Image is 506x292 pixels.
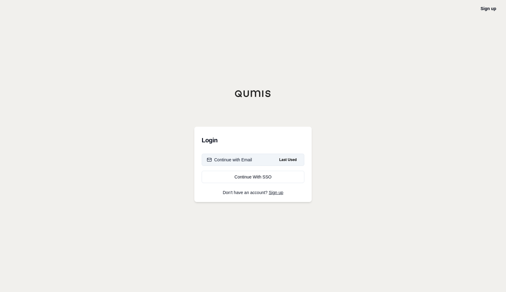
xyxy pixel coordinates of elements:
[202,134,304,146] h3: Login
[269,190,283,195] a: Sign up
[481,6,496,11] a: Sign up
[202,154,304,166] button: Continue with EmailLast Used
[202,190,304,195] p: Don't have an account?
[207,157,252,163] div: Continue with Email
[207,174,299,180] div: Continue With SSO
[277,156,299,163] span: Last Used
[235,90,271,97] img: Qumis
[202,171,304,183] a: Continue With SSO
